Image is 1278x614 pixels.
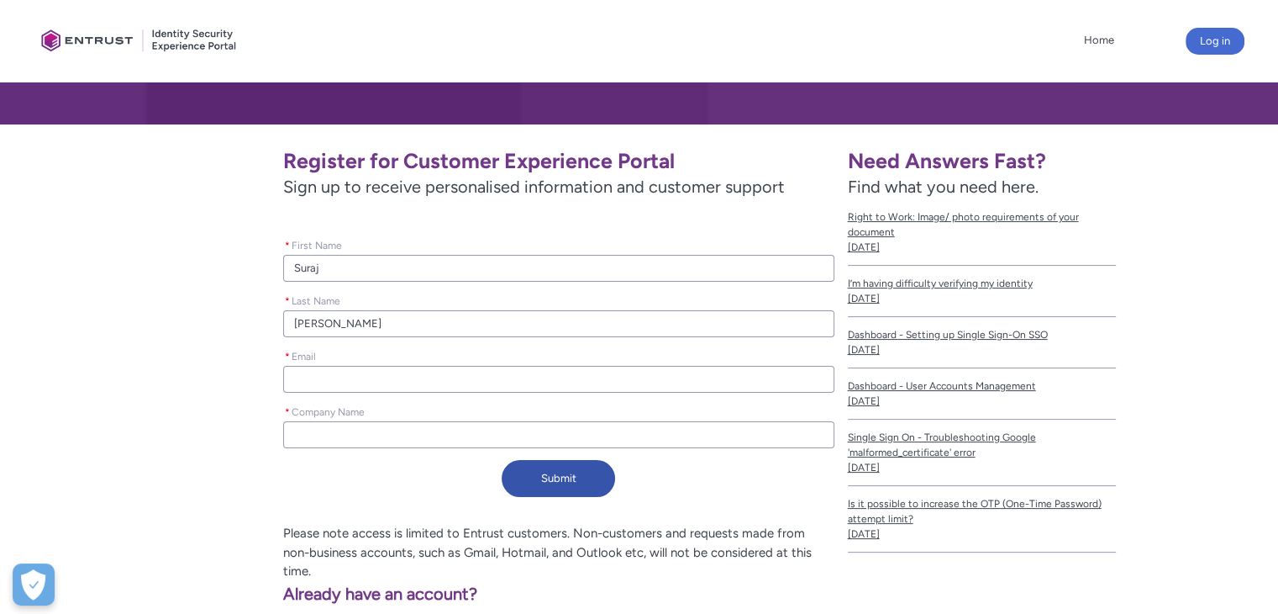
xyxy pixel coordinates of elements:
[848,462,880,474] lightning-formatted-date-time: [DATE]
[848,486,1116,553] a: Is it possible to increase the OTP (One-Time Password) attempt limit?[DATE]
[283,148,834,174] h1: Register for Customer Experience Portal
[285,406,290,418] abbr: required
[13,564,55,606] div: Cookie Preferences
[848,430,1116,460] span: Single Sign On - Troubleshooting Google 'malformed_certificate' error
[283,346,323,364] label: Email
[283,401,371,420] label: Company Name
[848,209,1116,240] span: Right to Work: Image/ photo requirements of your document
[848,420,1116,486] a: Single Sign On - Troubleshooting Google 'malformed_certificate' error[DATE]
[285,295,290,307] abbr: required
[283,235,349,253] label: First Name
[1080,28,1118,53] a: Home
[848,317,1116,368] a: Dashboard - Setting up Single Sign-On SSO[DATE]
[848,378,1116,394] span: Dashboard - User Accounts Management
[848,177,1039,197] span: Find what you need here.
[283,174,834,199] span: Sign up to receive personalised information and customer support
[848,293,880,304] lightning-formatted-date-time: [DATE]
[283,290,347,309] label: Last Name
[848,148,1116,174] h1: Need Answers Fast?
[848,266,1116,317] a: I’m having difficulty verifying my identity[DATE]
[848,496,1116,527] span: Is it possible to increase the OTP (One-Time Password) attempt limit?
[848,395,880,407] lightning-formatted-date-time: [DATE]
[285,240,290,251] abbr: required
[1186,28,1244,55] button: Log in
[848,241,880,253] lightning-formatted-date-time: [DATE]
[48,584,478,604] a: Already have an account?
[285,351,290,363] abbr: required
[848,199,1116,266] a: Right to Work: Image/ photo requirements of your document[DATE]
[848,276,1116,291] span: I’m having difficulty verifying my identity
[848,528,880,540] lightning-formatted-date-time: [DATE]
[48,524,834,581] p: Please note access is limited to Entrust customers. Non-customers and requests made from non-busi...
[13,564,55,606] button: Open Preferences
[848,327,1116,342] span: Dashboard - Setting up Single Sign-On SSO
[848,368,1116,420] a: Dashboard - User Accounts Management[DATE]
[502,460,615,497] button: Submit
[848,344,880,356] lightning-formatted-date-time: [DATE]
